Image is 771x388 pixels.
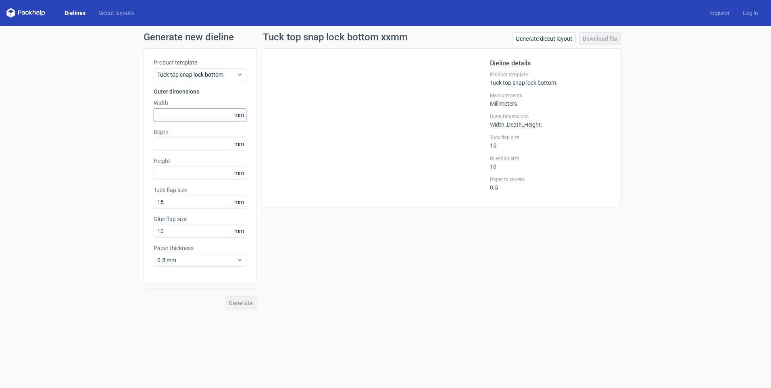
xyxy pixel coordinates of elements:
label: Paper thickness [490,176,611,183]
span: mm [232,225,246,237]
span: mm [232,196,246,208]
label: Paper thickness [154,244,246,252]
label: Width [154,99,246,107]
label: Product template [490,71,611,78]
a: Log in [736,9,765,17]
a: Diecut layouts [92,9,140,17]
span: Width : [490,121,506,128]
label: Tuck flap size [490,134,611,141]
label: Height [154,157,246,165]
div: 15 [490,134,611,149]
h3: Outer dimensions [154,88,246,96]
span: mm [232,109,246,121]
label: Depth [154,128,246,136]
h1: Generate new dieline [144,32,627,42]
a: Dielines [58,9,92,17]
label: Glue flap size [490,155,611,162]
div: 0.5 [490,176,611,191]
div: Tuck top snap lock bottom [490,71,611,86]
a: Register [703,9,736,17]
h2: Dieline details [490,58,611,68]
label: Tuck flap size [154,186,246,194]
span: , Depth : [506,121,523,128]
label: Glue flap size [154,215,246,223]
label: Product template [154,58,246,67]
div: 10 [490,155,611,170]
span: mm [232,138,246,150]
span: Tuck top snap lock bottom [157,71,237,79]
span: mm [232,167,246,179]
div: Millimeters [490,92,611,107]
span: , Height : [523,121,542,128]
label: Outer Dimensions [490,113,611,120]
h1: Tuck top snap lock bottom xxmm [263,32,408,42]
label: Measurements [490,92,611,99]
span: 0.5 mm [157,256,237,264]
a: Generate diecut layout [512,32,576,45]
